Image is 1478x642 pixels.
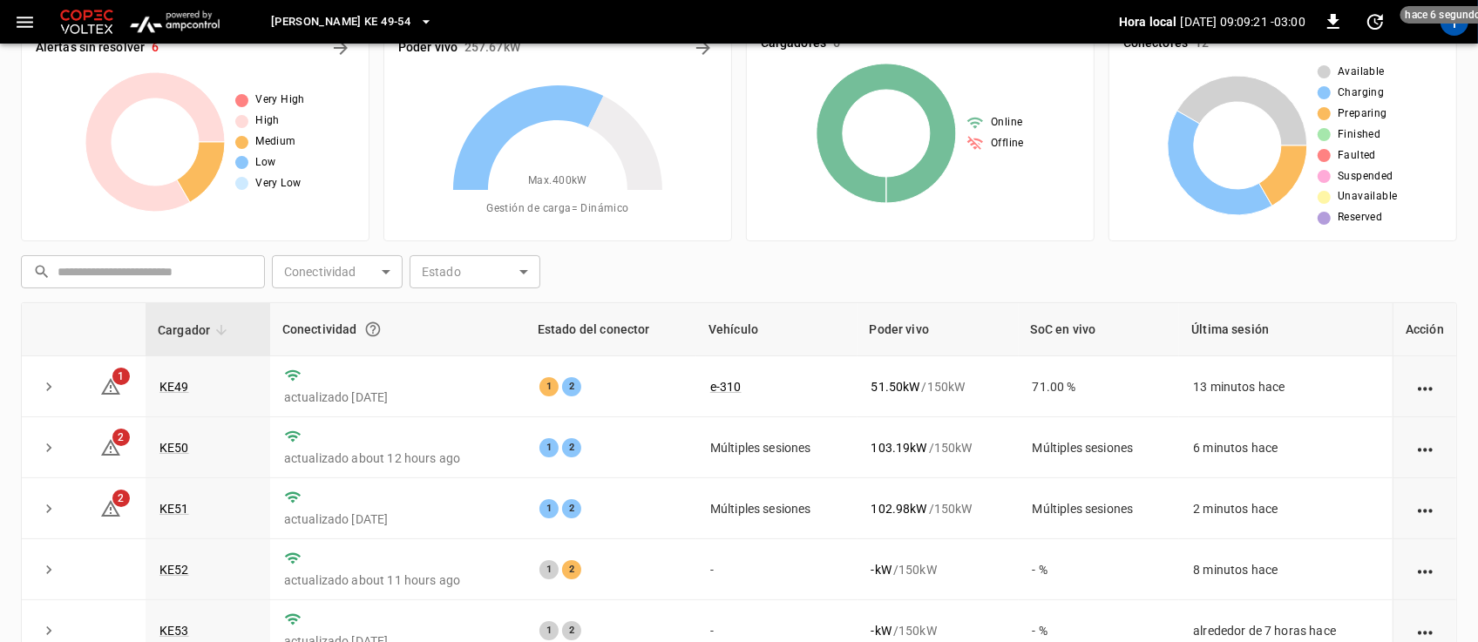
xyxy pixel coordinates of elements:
[562,560,581,579] div: 2
[1179,356,1393,417] td: 13 minutos hace
[539,499,559,518] div: 1
[1414,561,1436,578] div: action cell options
[539,621,559,640] div: 1
[871,500,927,517] p: 102.98 kW
[562,377,581,396] div: 2
[696,478,858,539] td: Múltiples sesiones
[539,377,559,396] div: 1
[1338,147,1376,165] span: Faulted
[871,378,1005,395] div: / 150 kW
[539,438,559,457] div: 1
[486,200,628,218] span: Gestión de carga = Dinámico
[271,12,410,32] span: [PERSON_NAME] KE 49-54
[1414,439,1436,456] div: action cell options
[36,496,62,522] button: expand row
[871,378,920,395] p: 51.50 kW
[282,314,513,345] div: Conectividad
[1179,417,1393,478] td: 6 minutos hace
[539,560,559,579] div: 1
[124,5,226,38] img: ampcontrol.io logo
[562,438,581,457] div: 2
[398,38,458,57] h6: Poder vivo
[264,5,440,39] button: [PERSON_NAME] KE 49-54
[528,172,587,190] span: Max. 400 kW
[1181,13,1305,30] p: [DATE] 09:09:21 -03:00
[100,378,121,392] a: 1
[1019,417,1180,478] td: Múltiples sesiones
[1361,8,1389,36] button: set refresh interval
[36,435,62,461] button: expand row
[696,417,858,478] td: Múltiples sesiones
[1338,168,1393,186] span: Suspended
[1338,105,1387,123] span: Preparing
[159,624,189,638] a: KE53
[255,175,301,193] span: Very Low
[1179,478,1393,539] td: 2 minutos hace
[112,429,130,446] span: 2
[871,439,927,456] p: 103.19 kW
[100,439,121,453] a: 2
[284,389,512,406] p: actualizado [DATE]
[562,621,581,640] div: 2
[696,303,858,356] th: Vehículo
[871,561,892,578] p: - kW
[152,38,159,57] h6: 6
[36,38,145,57] h6: Alertas sin resolver
[36,374,62,400] button: expand row
[689,34,717,62] button: Energy Overview
[1338,209,1382,226] span: Reserved
[1338,126,1380,144] span: Finished
[871,500,1005,517] div: / 150 kW
[357,314,389,345] button: Conexión entre el cargador y nuestro software.
[159,502,189,516] a: KE51
[327,34,355,62] button: All Alerts
[1414,378,1436,395] div: action cell options
[284,449,512,467] p: actualizado about 12 hours ago
[858,303,1019,356] th: Poder vivo
[1119,13,1177,30] p: Hora local
[1414,500,1436,517] div: action cell options
[100,501,121,515] a: 2
[1179,303,1393,356] th: Última sesión
[158,320,233,341] span: Cargador
[1179,539,1393,600] td: 8 minutos hace
[991,135,1024,152] span: Offline
[1019,539,1180,600] td: - %
[255,154,275,172] span: Low
[112,490,130,507] span: 2
[1019,356,1180,417] td: 71.00 %
[871,561,1005,578] div: / 150 kW
[1338,188,1397,206] span: Unavailable
[159,380,189,394] a: KE49
[464,38,520,57] h6: 257.67 kW
[1393,303,1456,356] th: Acción
[1414,622,1436,639] div: action cell options
[710,380,742,394] a: e-310
[525,303,696,356] th: Estado del conector
[1019,303,1180,356] th: SoC en vivo
[36,557,62,583] button: expand row
[871,622,1005,639] div: / 150 kW
[284,571,512,589] p: actualizado about 11 hours ago
[255,133,295,151] span: Medium
[1338,84,1384,102] span: Charging
[871,439,1005,456] div: / 150 kW
[562,499,581,518] div: 2
[871,622,892,639] p: - kW
[284,510,512,528] p: actualizado [DATE]
[57,5,117,38] img: Customer Logo
[112,368,130,385] span: 1
[1338,64,1385,81] span: Available
[1019,478,1180,539] td: Múltiples sesiones
[255,91,305,109] span: Very High
[696,539,858,600] td: -
[159,563,189,577] a: KE52
[991,114,1022,132] span: Online
[159,441,189,455] a: KE50
[255,112,280,130] span: High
